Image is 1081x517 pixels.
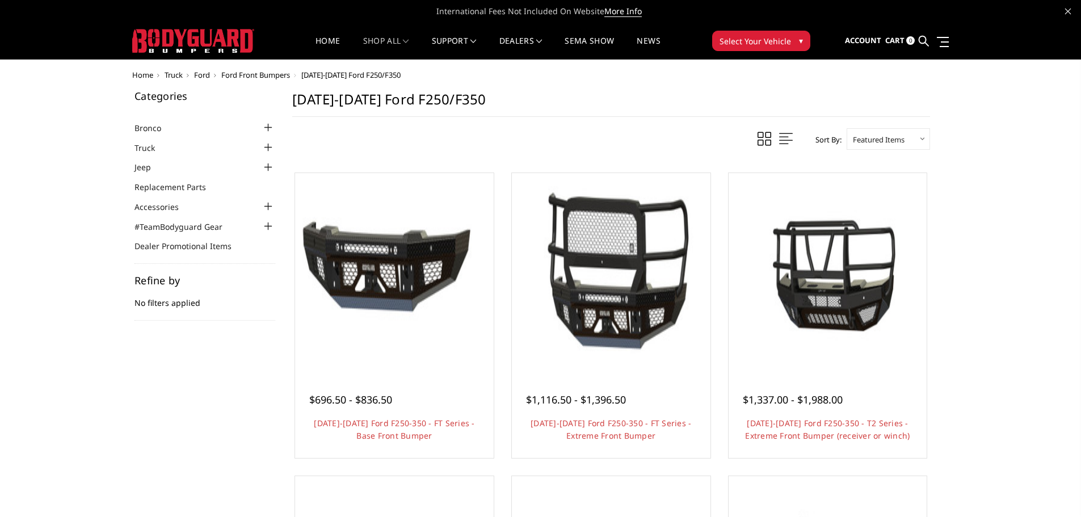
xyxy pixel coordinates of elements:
span: $1,116.50 - $1,396.50 [526,393,626,406]
span: Cart [885,35,905,45]
a: Accessories [134,201,193,213]
a: [DATE]-[DATE] Ford F250-350 - FT Series - Base Front Bumper [314,418,474,441]
a: More Info [604,6,642,17]
button: Select Your Vehicle [712,31,810,51]
a: [DATE]-[DATE] Ford F250-350 - FT Series - Extreme Front Bumper [531,418,691,441]
a: Bronco [134,122,175,134]
span: 0 [906,36,915,45]
a: Home [132,70,153,80]
a: Dealers [499,37,542,59]
a: Replacement Parts [134,181,220,193]
label: Sort By: [809,131,842,148]
span: $696.50 - $836.50 [309,393,392,406]
a: Dealer Promotional Items [134,240,246,252]
a: 2023-2025 Ford F250-350 - FT Series - Extreme Front Bumper 2023-2025 Ford F250-350 - FT Series - ... [515,176,708,369]
span: ▾ [799,35,803,47]
h5: Refine by [134,275,275,285]
a: Account [845,26,881,56]
a: [DATE]-[DATE] Ford F250-350 - T2 Series - Extreme Front Bumper (receiver or winch) [745,418,910,441]
a: Ford Front Bumpers [221,70,290,80]
h5: Categories [134,91,275,101]
a: News [637,37,660,59]
span: Select Your Vehicle [720,35,791,47]
span: $1,337.00 - $1,988.00 [743,393,843,406]
div: No filters applied [134,275,275,321]
a: SEMA Show [565,37,614,59]
img: BODYGUARD BUMPERS [132,29,254,53]
a: Support [432,37,477,59]
a: Truck [165,70,183,80]
span: [DATE]-[DATE] Ford F250/F350 [301,70,401,80]
a: shop all [363,37,409,59]
h1: [DATE]-[DATE] Ford F250/F350 [292,91,930,117]
a: 2023-2025 Ford F250-350 - T2 Series - Extreme Front Bumper (receiver or winch) 2023-2025 Ford F25... [731,176,924,369]
a: Truck [134,142,169,154]
a: Home [316,37,340,59]
a: #TeamBodyguard Gear [134,221,237,233]
a: Cart 0 [885,26,915,56]
a: Ford [194,70,210,80]
span: Account [845,35,881,45]
img: 2023-2025 Ford F250-350 - FT Series - Base Front Bumper [298,176,491,369]
a: Jeep [134,161,165,173]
